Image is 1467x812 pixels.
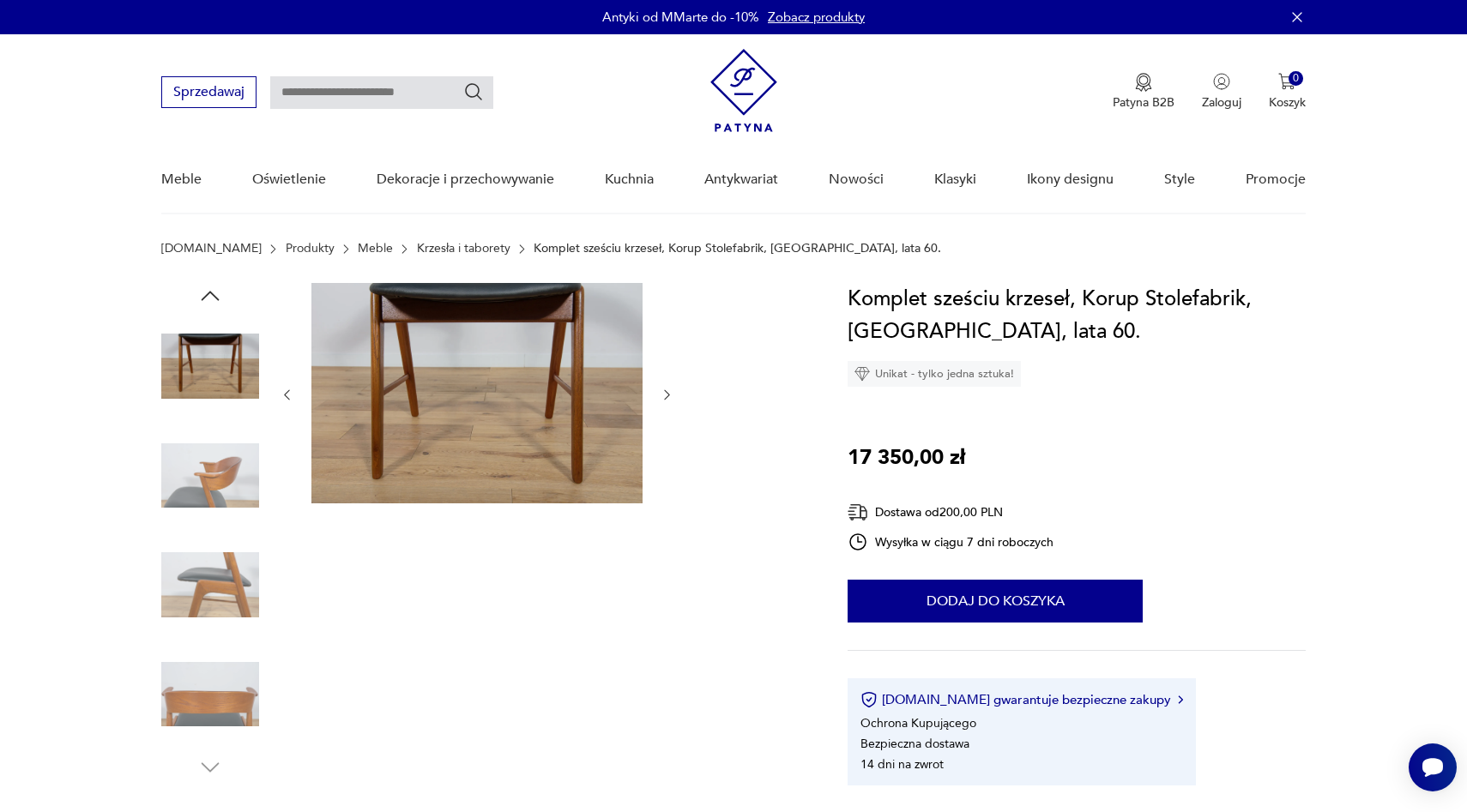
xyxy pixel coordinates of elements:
[860,691,878,708] img: Ikona certyfikatu
[311,283,643,503] img: Zdjęcie produktu Komplet sześciu krzeseł, Korup Stolefabrik, Dania, lata 60.
[848,532,1053,552] div: Wysyłka w ciągu 7 dni roboczych
[848,502,868,523] img: Ikona dostawy
[848,502,1053,523] div: Dostawa od 200,00 PLN
[602,9,759,26] p: Antyki od MMarte do -10%
[768,9,865,26] a: Zobacz produkty
[1113,94,1174,111] p: Patyna B2B
[854,366,870,382] img: Ikona diamentu
[377,147,554,213] a: Dekoracje i przechowywanie
[1409,743,1457,791] iframe: Smartsupp widget button
[1269,94,1306,111] p: Koszyk
[417,242,510,256] a: Krzesła i taborety
[161,147,202,213] a: Meble
[1246,147,1306,213] a: Promocje
[1278,73,1295,90] img: Ikona koszyka
[860,756,944,773] li: 14 dni na zwrot
[252,147,326,213] a: Oświetlenie
[1202,73,1241,111] button: Zaloguj
[161,242,262,256] a: [DOMAIN_NAME]
[848,361,1021,387] div: Unikat - tylko jedna sztuka!
[161,317,259,415] img: Zdjęcie produktu Komplet sześciu krzeseł, Korup Stolefabrik, Dania, lata 60.
[286,242,335,256] a: Produkty
[1113,73,1174,111] a: Ikona medaluPatyna B2B
[1135,73,1152,92] img: Ikona medalu
[704,147,778,213] a: Antykwariat
[1113,73,1174,111] button: Patyna B2B
[161,536,259,634] img: Zdjęcie produktu Komplet sześciu krzeseł, Korup Stolefabrik, Dania, lata 60.
[1178,695,1183,704] img: Ikona strzałki w prawo
[1289,71,1303,86] div: 0
[605,147,654,213] a: Kuchnia
[1269,73,1306,111] button: 0Koszyk
[1202,94,1241,111] p: Zaloguj
[860,691,1182,708] button: [DOMAIN_NAME] gwarantuje bezpieczne zakupy
[1164,147,1195,213] a: Style
[848,580,1143,623] button: Dodaj do koszyka
[860,736,969,752] li: Bezpieczna dostawa
[1213,73,1230,90] img: Ikonka użytkownika
[161,427,259,525] img: Zdjęcie produktu Komplet sześciu krzeseł, Korup Stolefabrik, Dania, lata 60.
[1027,147,1114,213] a: Ikony designu
[829,147,884,213] a: Nowości
[463,81,484,102] button: Szukaj
[710,49,777,132] img: Patyna - sklep z meblami i dekoracjami vintage
[860,715,976,731] li: Ochrona Kupującego
[161,76,257,108] button: Sprzedawaj
[848,442,965,474] p: 17 350,00 zł
[358,242,393,256] a: Meble
[934,147,976,213] a: Klasyki
[848,283,1306,348] h1: Komplet sześciu krzeseł, Korup Stolefabrik, [GEOGRAPHIC_DATA], lata 60.
[161,87,257,99] a: Sprzedawaj
[534,242,941,256] p: Komplet sześciu krzeseł, Korup Stolefabrik, [GEOGRAPHIC_DATA], lata 60.
[161,646,259,743] img: Zdjęcie produktu Komplet sześciu krzeseł, Korup Stolefabrik, Dania, lata 60.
